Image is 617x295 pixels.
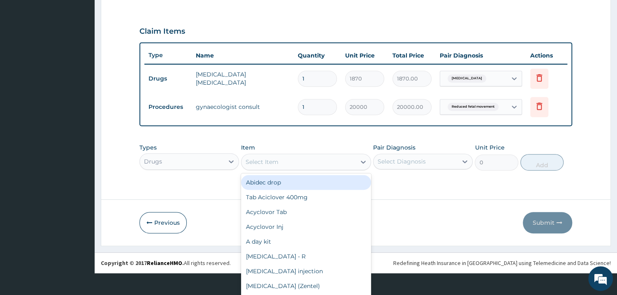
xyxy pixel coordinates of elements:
[139,144,157,151] label: Types
[294,47,341,64] th: Quantity
[341,47,388,64] th: Unit Price
[192,66,294,91] td: [MEDICAL_DATA] [MEDICAL_DATA]
[241,143,255,152] label: Item
[246,158,278,166] div: Select Item
[448,103,499,111] span: Reduced fetal movement
[526,47,567,64] th: Actions
[241,234,371,249] div: A day kit
[4,203,157,231] textarea: Type your message and hit 'Enter'
[144,157,162,166] div: Drugs
[192,47,294,64] th: Name
[241,205,371,219] div: Acyclovor Tab
[144,99,192,115] td: Procedures
[520,154,564,171] button: Add
[388,47,436,64] th: Total Price
[393,259,611,267] div: Redefining Heath Insurance in [GEOGRAPHIC_DATA] using Telemedicine and Data Science!
[523,212,572,233] button: Submit
[241,264,371,279] div: [MEDICAL_DATA] injection
[241,249,371,264] div: [MEDICAL_DATA] - R
[448,74,486,83] span: [MEDICAL_DATA]
[15,41,33,62] img: d_794563401_company_1708531726252_794563401
[139,27,185,36] h3: Claim Items
[241,219,371,234] div: Acyclovor Inj
[241,190,371,205] div: Tab Aciclover 400mg
[95,252,617,273] footer: All rights reserved.
[192,99,294,115] td: gynaecologist consult
[241,279,371,293] div: [MEDICAL_DATA] (Zentel)
[475,143,504,152] label: Unit Price
[139,212,187,233] button: Previous
[147,259,182,267] a: RelianceHMO
[144,48,192,63] th: Type
[144,71,192,86] td: Drugs
[101,259,184,267] strong: Copyright © 2017 .
[48,92,114,175] span: We're online!
[378,157,426,166] div: Select Diagnosis
[373,143,415,152] label: Pair Diagnosis
[43,46,138,57] div: Chat with us now
[135,4,155,24] div: Minimize live chat window
[241,175,371,190] div: Abidec drop
[436,47,526,64] th: Pair Diagnosis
